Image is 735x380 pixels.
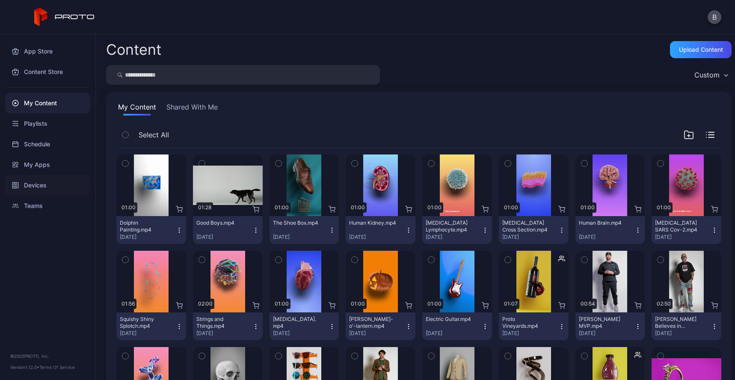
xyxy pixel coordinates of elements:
div: Human Brain.mp4 [579,220,626,226]
div: [DATE] [196,330,252,337]
a: My Apps [5,154,90,175]
button: Human Brain.mp4[DATE] [575,216,645,244]
div: Strings and Things.mp4 [196,316,243,330]
button: Proto Vineyards.mp4[DATE] [499,312,569,340]
div: Albert Pujols MVP.mp4 [579,316,626,330]
div: [DATE] [426,330,482,337]
a: Teams [5,196,90,216]
button: [MEDICAL_DATA] SARS Cov-2.mp4[DATE] [652,216,721,244]
button: Upload Content [670,41,732,58]
button: Squishy Shiny Splotch.mp4[DATE] [116,312,186,340]
div: [DATE] [273,330,329,337]
button: [PERSON_NAME] Believes in Proto.mp4[DATE] [652,312,721,340]
button: Custom [690,65,732,85]
div: Jack-o'-lantern.mp4 [349,316,396,330]
div: Content [106,42,161,57]
span: Version 1.12.0 • [10,365,39,370]
div: Good Boys.mp4 [196,220,243,226]
button: [MEDICAL_DATA] Cross Section.mp4[DATE] [499,216,569,244]
a: My Content [5,93,90,113]
button: [MEDICAL_DATA] Lymphocyte.mp4[DATE] [422,216,492,244]
button: Dolphin Painting.mp4[DATE] [116,216,186,244]
a: Content Store [5,62,90,82]
div: [DATE] [655,330,711,337]
div: [DATE] [579,330,635,337]
button: B [708,10,721,24]
div: [DATE] [120,234,176,240]
div: [DATE] [273,234,329,240]
button: Good Boys.mp4[DATE] [193,216,263,244]
div: Epidermis Cross Section.mp4 [502,220,549,233]
div: [DATE] [502,234,558,240]
div: Human Kidney.mp4 [349,220,396,226]
div: Covid-19 SARS Cov-2.mp4 [655,220,702,233]
button: Shared With Me [165,102,219,116]
div: © 2025 PROTO, Inc. [10,353,85,359]
button: [MEDICAL_DATA].mp4[DATE] [270,312,339,340]
a: Devices [5,175,90,196]
button: Strings and Things.mp4[DATE] [193,312,263,340]
div: Dolphin Painting.mp4 [120,220,167,233]
div: Electric Guitar.mp4 [426,316,473,323]
div: The Shoe Box.mp4 [273,220,320,226]
div: [DATE] [120,330,176,337]
a: App Store [5,41,90,62]
button: The Shoe Box.mp4[DATE] [270,216,339,244]
div: [DATE] [426,234,482,240]
div: Human Heart.mp4 [273,316,320,330]
div: [DATE] [349,330,405,337]
div: [DATE] [349,234,405,240]
a: Playlists [5,113,90,134]
button: My Content [116,102,158,116]
a: Schedule [5,134,90,154]
div: Custom [694,71,720,79]
button: [PERSON_NAME]-o'-lantern.mp4[DATE] [346,312,415,340]
div: T-Cell Lymphocyte.mp4 [426,220,473,233]
div: [DATE] [502,330,558,337]
button: Electric Guitar.mp4[DATE] [422,312,492,340]
div: [DATE] [655,234,711,240]
div: Howie Mandel Believes in Proto.mp4 [655,316,702,330]
div: Upload Content [679,46,723,53]
div: [DATE] [196,234,252,240]
button: [PERSON_NAME] MVP.mp4[DATE] [575,312,645,340]
button: Human Kidney.mp4[DATE] [346,216,415,244]
div: Proto Vineyards.mp4 [502,316,549,330]
a: Terms Of Service [39,365,75,370]
div: [DATE] [579,234,635,240]
div: Squishy Shiny Splotch.mp4 [120,316,167,330]
span: Select All [139,130,169,140]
